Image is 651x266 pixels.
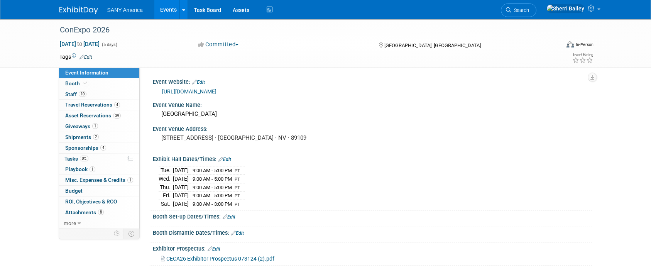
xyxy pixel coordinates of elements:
[159,175,173,183] td: Wed.
[384,42,481,48] span: [GEOGRAPHIC_DATA], [GEOGRAPHIC_DATA]
[514,40,594,52] div: Event Format
[93,134,99,140] span: 2
[173,175,189,183] td: [DATE]
[511,7,529,13] span: Search
[166,256,274,262] span: CECA26 Exhibitor Prospectus 073124 (2).pdf
[575,42,594,47] div: In-Person
[76,41,83,47] span: to
[173,183,189,191] td: [DATE]
[101,42,117,47] span: (5 days)
[235,193,240,198] span: PT
[59,110,139,121] a: Asset Reservations39
[59,89,139,100] a: Staff10
[59,154,139,164] a: Tasks0%
[123,229,139,239] td: Toggle Event Tabs
[100,145,106,151] span: 4
[65,188,83,194] span: Budget
[59,175,139,185] a: Misc. Expenses & Credits1
[64,156,88,162] span: Tasks
[65,209,104,215] span: Attachments
[79,91,86,97] span: 10
[59,53,92,61] td: Tags
[113,113,121,119] span: 39
[59,78,139,89] a: Booth
[57,23,548,37] div: ConExpo 2026
[59,7,98,14] img: ExhibitDay
[59,164,139,175] a: Playbook1
[153,153,592,163] div: Exhibit Hall Dates/Times:
[192,80,205,85] a: Edit
[80,156,88,161] span: 0%
[546,4,585,13] img: Sherri Bailey
[92,123,98,129] span: 1
[153,227,592,237] div: Booth Dismantle Dates/Times:
[90,166,95,172] span: 1
[235,185,240,190] span: PT
[65,112,121,119] span: Asset Reservations
[159,183,173,191] td: Thu.
[235,202,240,207] span: PT
[65,145,106,151] span: Sponsorships
[153,99,592,109] div: Event Venue Name:
[193,185,232,190] span: 9:00 AM - 5:00 PM
[107,7,143,13] span: SANY America
[59,68,139,78] a: Event Information
[153,243,592,253] div: Exhibitor Prospectus:
[572,53,593,57] div: Event Rating
[64,220,76,226] span: more
[65,91,86,97] span: Staff
[218,157,231,162] a: Edit
[173,166,189,175] td: [DATE]
[65,69,108,76] span: Event Information
[65,80,89,86] span: Booth
[83,81,87,85] i: Booth reservation complete
[59,186,139,196] a: Budget
[59,218,139,229] a: more
[153,123,592,133] div: Event Venue Address:
[59,100,139,110] a: Travel Reservations4
[65,102,120,108] span: Travel Reservations
[193,168,232,173] span: 9:00 AM - 5:00 PM
[173,200,189,208] td: [DATE]
[566,41,574,47] img: Format-Inperson.png
[501,3,536,17] a: Search
[65,123,98,129] span: Giveaways
[59,41,100,47] span: [DATE] [DATE]
[159,191,173,200] td: Fri.
[59,143,139,153] a: Sponsorships4
[161,256,274,262] a: CECA26 Exhibitor Prospectus 073124 (2).pdf
[59,121,139,132] a: Giveaways1
[173,191,189,200] td: [DATE]
[65,134,99,140] span: Shipments
[59,197,139,207] a: ROI, Objectives & ROO
[98,209,104,215] span: 8
[153,76,592,86] div: Event Website:
[114,102,120,108] span: 4
[110,229,124,239] td: Personalize Event Tab Strip
[208,246,220,252] a: Edit
[59,132,139,142] a: Shipments2
[159,108,586,120] div: [GEOGRAPHIC_DATA]
[127,177,133,183] span: 1
[235,168,240,173] span: PT
[65,177,133,183] span: Misc. Expenses & Credits
[196,41,242,49] button: Committed
[193,193,232,198] span: 9:00 AM - 5:00 PM
[235,177,240,182] span: PT
[223,214,235,220] a: Edit
[65,198,117,205] span: ROI, Objectives & ROO
[65,166,95,172] span: Playbook
[193,201,232,207] span: 9:00 AM - 3:00 PM
[59,207,139,218] a: Attachments8
[193,176,232,182] span: 9:00 AM - 5:00 PM
[231,230,244,236] a: Edit
[162,88,216,95] a: [URL][DOMAIN_NAME]
[79,54,92,60] a: Edit
[159,166,173,175] td: Tue.
[153,211,592,221] div: Booth Set-up Dates/Times:
[161,134,327,141] pre: [STREET_ADDRESS] · [GEOGRAPHIC_DATA] · NV · 89109
[159,200,173,208] td: Sat.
